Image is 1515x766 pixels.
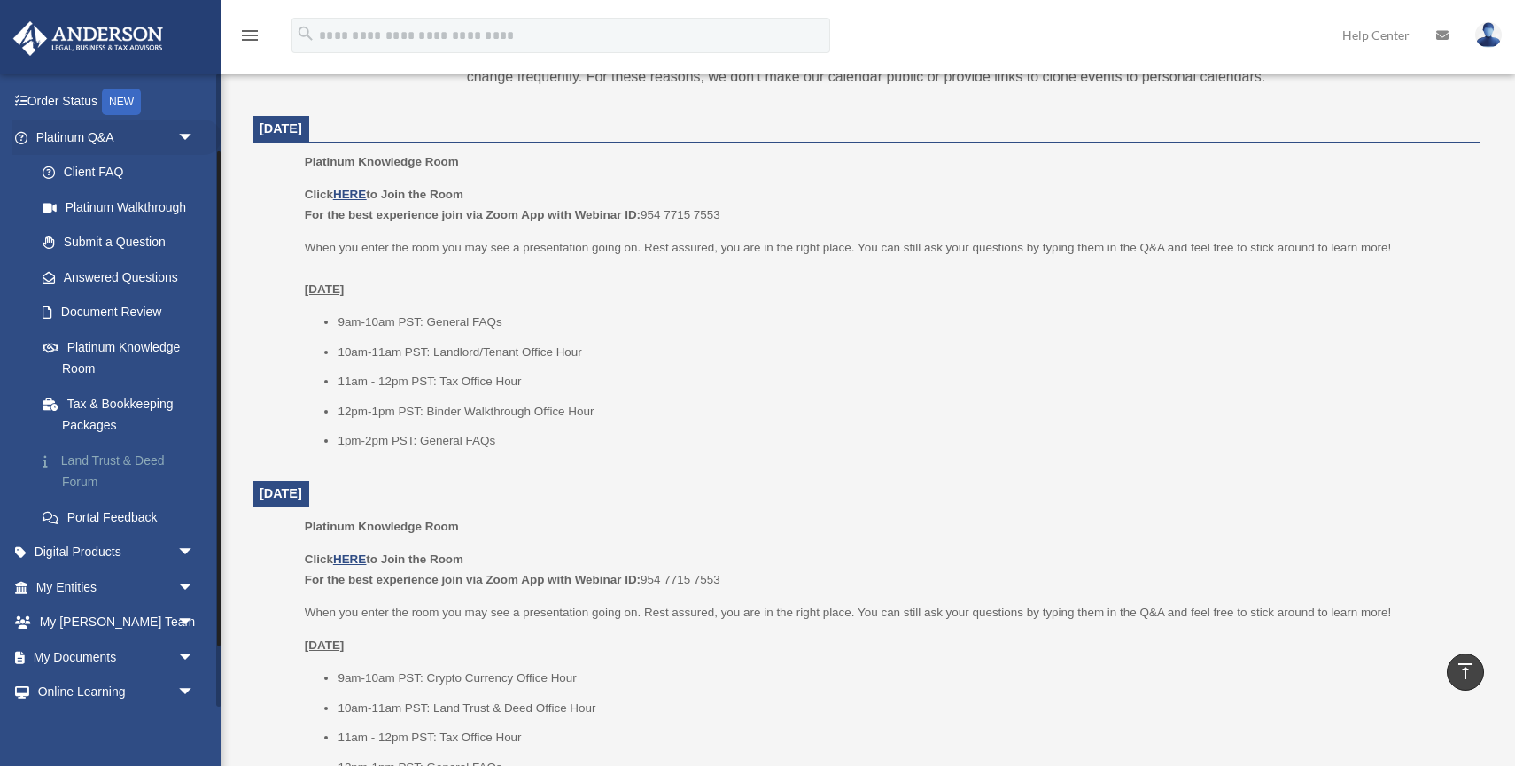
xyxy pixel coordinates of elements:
[25,443,221,499] a: Land Trust & Deed Forum
[338,668,1467,689] li: 9am-10am PST: Crypto Currency Office Hour
[338,312,1467,333] li: 9am-10am PST: General FAQs
[25,225,221,260] a: Submit a Question
[1455,661,1476,682] i: vertical_align_top
[305,638,345,652] u: [DATE]
[338,371,1467,392] li: 11am - 12pm PST: Tax Office Hour
[25,386,221,443] a: Tax & Bookkeeping Packages
[12,535,221,570] a: Digital Productsarrow_drop_down
[25,329,213,386] a: Platinum Knowledge Room
[338,401,1467,422] li: 12pm-1pm PST: Binder Walkthrough Office Hour
[305,184,1467,226] p: 954 7715 7553
[260,486,302,500] span: [DATE]
[25,190,221,225] a: Platinum Walkthrough
[305,602,1467,623] p: When you enter the room you may see a presentation going on. Rest assured, you are in the right p...
[333,188,366,201] a: HERE
[1475,22,1502,48] img: User Pic
[177,569,213,606] span: arrow_drop_down
[305,237,1467,300] p: When you enter the room you may see a presentation going on. Rest assured, you are in the right p...
[338,698,1467,719] li: 10am-11am PST: Land Trust & Deed Office Hour
[25,259,221,295] a: Answered Questions
[12,84,221,120] a: Order StatusNEW
[12,120,221,155] a: Platinum Q&Aarrow_drop_down
[177,605,213,641] span: arrow_drop_down
[12,675,221,710] a: Online Learningarrow_drop_down
[305,573,641,586] b: For the best experience join via Zoom App with Webinar ID:
[25,295,221,330] a: Document Review
[305,208,641,221] b: For the best experience join via Zoom App with Webinar ID:
[305,520,459,533] span: Platinum Knowledge Room
[177,535,213,571] span: arrow_drop_down
[239,25,260,46] i: menu
[239,31,260,46] a: menu
[12,639,221,675] a: My Documentsarrow_drop_down
[177,120,213,156] span: arrow_drop_down
[1447,654,1484,691] a: vertical_align_top
[8,21,168,56] img: Anderson Advisors Platinum Portal
[305,553,463,566] b: Click to Join the Room
[305,188,463,201] b: Click to Join the Room
[305,549,1467,591] p: 954 7715 7553
[12,569,221,605] a: My Entitiesarrow_drop_down
[338,727,1467,748] li: 11am - 12pm PST: Tax Office Hour
[296,24,315,43] i: search
[177,639,213,676] span: arrow_drop_down
[305,155,459,168] span: Platinum Knowledge Room
[338,430,1467,452] li: 1pm-2pm PST: General FAQs
[102,89,141,115] div: NEW
[25,499,221,535] a: Portal Feedback
[260,121,302,135] span: [DATE]
[12,605,221,640] a: My [PERSON_NAME] Teamarrow_drop_down
[177,675,213,711] span: arrow_drop_down
[338,342,1467,363] li: 10am-11am PST: Landlord/Tenant Office Hour
[25,155,221,190] a: Client FAQ
[333,553,366,566] a: HERE
[305,282,345,296] u: [DATE]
